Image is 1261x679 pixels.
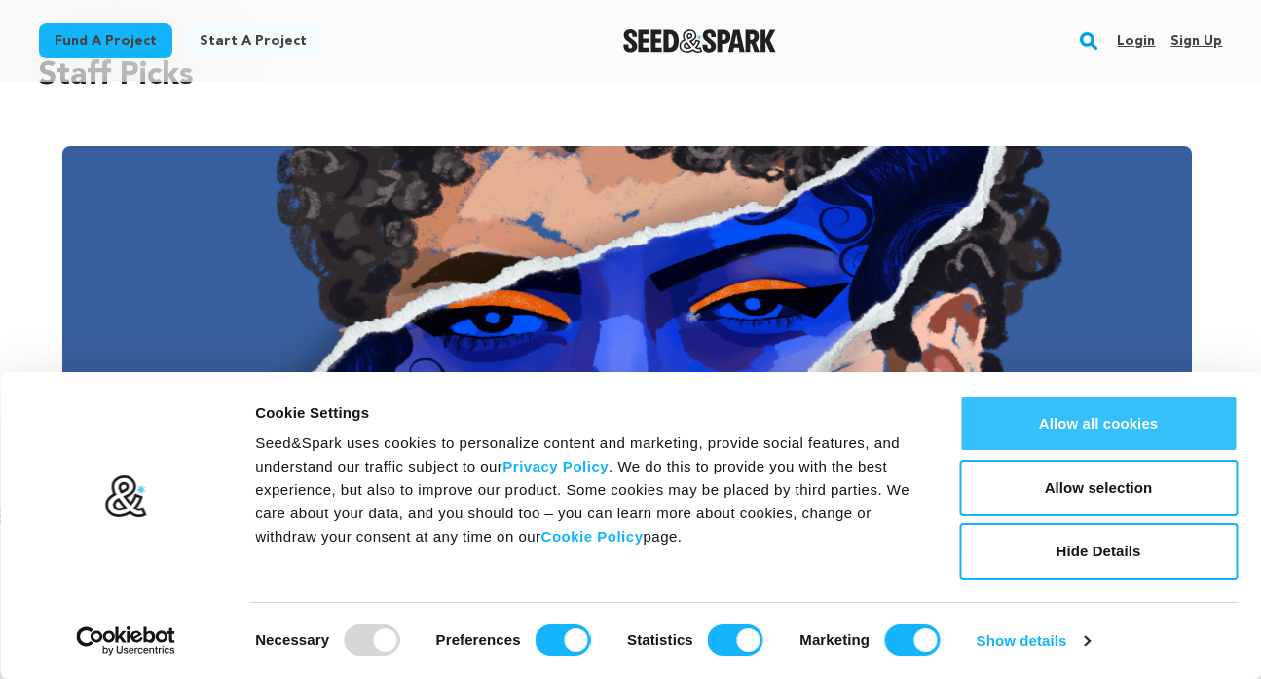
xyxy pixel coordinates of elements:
button: Allow selection [959,460,1238,516]
strong: Necessary [255,631,329,648]
strong: Statistics [627,631,693,648]
img: logo [104,474,148,519]
strong: Preferences [436,631,521,648]
a: Fund a project [39,23,172,58]
a: Sign up [1170,25,1222,57]
strong: Marketing [799,631,870,648]
button: Hide Details [959,523,1238,580]
legend: Consent Selection [254,617,255,618]
a: Show details [977,626,1090,656]
a: Seed&Spark Homepage [623,29,776,53]
button: Allow all cookies [959,396,1238,452]
img: Seed&Spark Logo Dark Mode [623,29,776,53]
img: ESTA NOCHE image [62,146,1192,672]
a: Usercentrics Cookiebot - opens in a new window [41,626,211,656]
a: Start a project [184,23,322,58]
div: Seed&Spark uses cookies to personalize content and marketing, provide social features, and unders... [255,432,915,548]
a: Cookie Policy [541,528,644,545]
div: Cookie Settings [255,401,915,425]
a: Privacy Policy [502,458,609,474]
a: Login [1117,25,1155,57]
